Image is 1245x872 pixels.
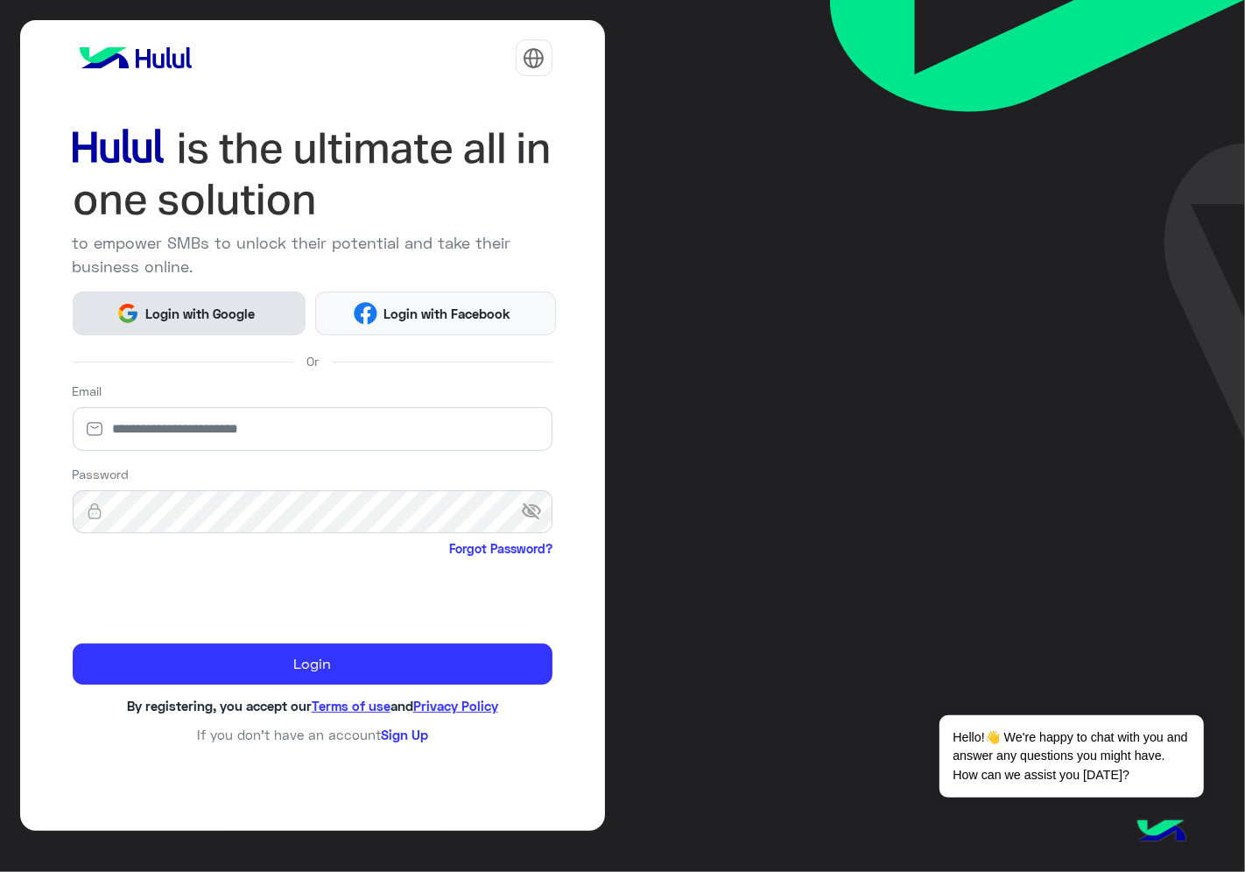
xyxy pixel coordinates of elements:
[390,698,413,714] span: and
[521,496,552,527] span: visibility_off
[116,302,139,325] img: Google
[73,292,306,334] button: Login with Google
[73,503,116,520] img: lock
[377,304,517,324] span: Login with Facebook
[73,643,552,686] button: Login
[73,382,102,400] label: Email
[139,304,262,324] span: Login with Google
[413,698,498,714] a: Privacy Policy
[73,465,130,483] label: Password
[312,698,390,714] a: Terms of use
[73,420,116,438] img: email
[73,40,199,75] img: logo
[449,539,552,558] a: Forgot Password?
[73,562,339,630] iframe: reCAPTCHA
[381,727,428,742] a: Sign Up
[354,302,376,325] img: Facebook
[1131,802,1192,863] img: hulul-logo.png
[73,231,552,278] p: to empower SMBs to unlock their potential and take their business online.
[523,47,545,69] img: tab
[315,292,555,334] button: Login with Facebook
[127,698,312,714] span: By registering, you accept our
[939,715,1203,798] span: Hello!👋 We're happy to chat with you and answer any questions you might have. How can we assist y...
[73,727,552,742] h6: If you don’t have an account
[306,352,319,370] span: Or
[73,123,552,225] img: hululLoginTitle_EN.svg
